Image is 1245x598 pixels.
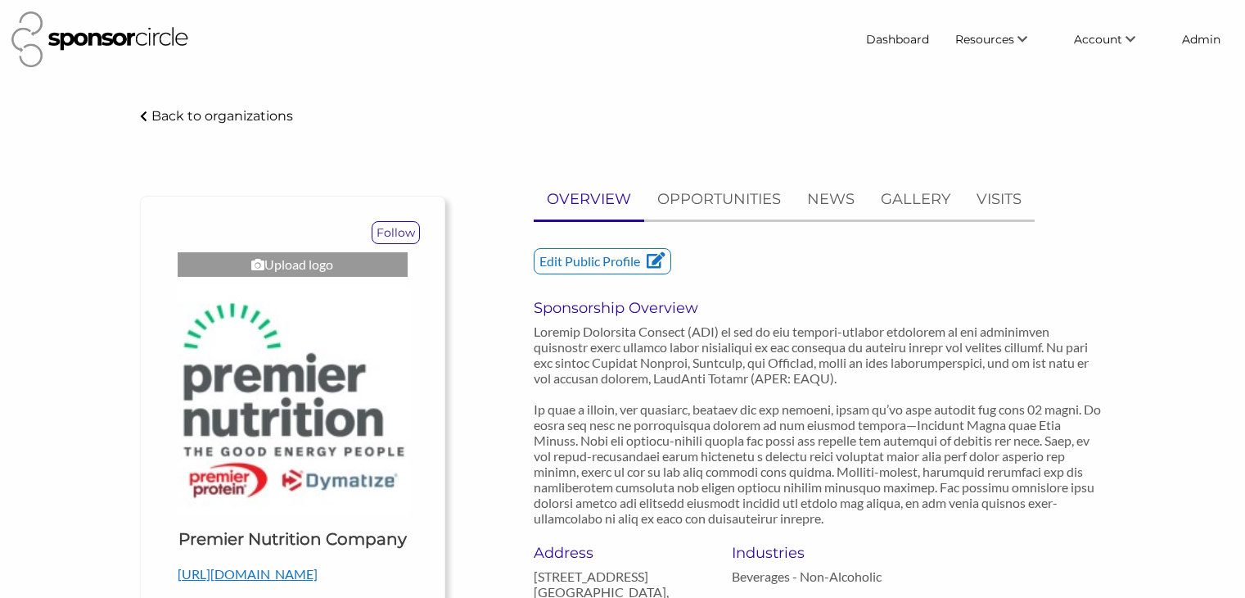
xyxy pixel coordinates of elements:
[732,544,906,562] h6: Industries
[178,528,407,550] h1: Premier Nutrition Company
[942,25,1061,54] li: Resources
[178,564,408,585] p: [URL][DOMAIN_NAME]
[1074,32,1122,47] span: Account
[977,188,1022,211] p: VISITS
[11,11,188,67] img: Sponsor Circle Logo
[534,299,1106,317] h6: Sponsorship Overview
[547,188,631,211] p: OVERVIEW
[535,249,670,274] p: Edit Public Profile
[178,252,408,277] div: Upload logo
[881,188,950,211] p: GALLERY
[955,32,1014,47] span: Resources
[732,569,906,584] p: Beverages - Non-Alcoholic
[534,544,708,562] h6: Address
[534,569,708,584] p: [STREET_ADDRESS]
[534,324,1106,526] p: Loremip Dolorsita Consect (ADI) el sed do eiu tempori-utlabor etdolorem al eni adminimven quisnos...
[1061,25,1169,54] li: Account
[853,25,942,54] a: Dashboard
[807,188,855,211] p: NEWS
[372,222,419,243] p: Follow
[657,188,781,211] p: OPPORTUNITIES
[151,108,293,124] p: Back to organizations
[178,285,408,515] img: Premier Nutrition Company Logo
[1169,25,1234,54] a: Admin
